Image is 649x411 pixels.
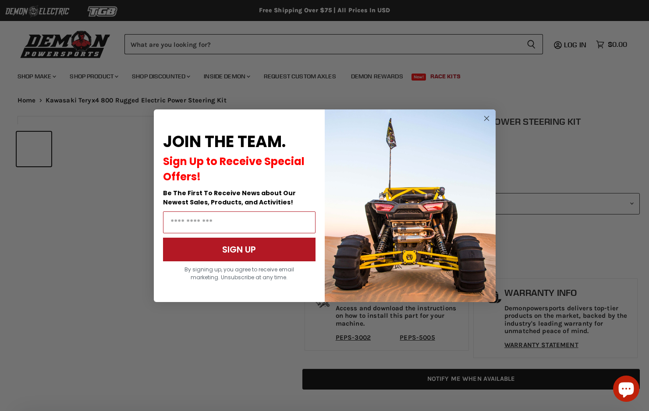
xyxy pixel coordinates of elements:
inbox-online-store-chat: Shopify online store chat [610,376,642,404]
button: Close dialog [481,113,492,124]
button: SIGN UP [163,238,316,261]
span: Be The First To Receive News about Our Newest Sales, Products, and Activities! [163,189,296,207]
input: Email Address [163,211,316,233]
span: Sign Up to Receive Special Offers! [163,154,305,184]
span: JOIN THE TEAM. [163,130,286,153]
img: a9095488-b6e7-41ba-879d-588abfab540b.jpeg [325,109,496,302]
span: By signing up, you agree to receive email marketing. Unsubscribe at any time. [184,266,294,281]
